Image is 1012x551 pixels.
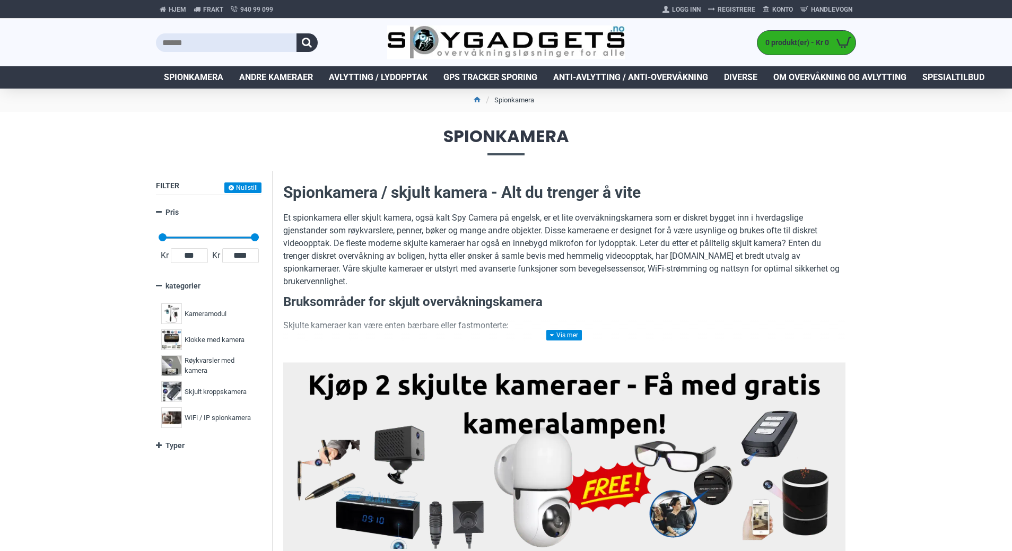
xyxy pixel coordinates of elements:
a: Typer [156,436,261,455]
a: Konto [759,1,797,18]
a: Om overvåkning og avlytting [765,66,914,89]
img: Kameramodul [161,303,182,324]
span: Filter [156,181,179,190]
a: GPS Tracker Sporing [435,66,545,89]
strong: Bærbare spionkameraer: [304,338,401,348]
button: Nullstill [224,182,261,193]
img: Skjult kroppskamera [161,381,182,402]
h3: Bruksområder for skjult overvåkningskamera [283,293,845,311]
a: Avlytting / Lydopptak [321,66,435,89]
span: Om overvåkning og avlytting [773,71,906,84]
a: 0 produkt(er) - Kr 0 [757,31,856,55]
span: Registrere [718,5,755,14]
a: Registrere [704,1,759,18]
img: Klokke med kamera [161,329,182,350]
span: Frakt [203,5,223,14]
span: Hjem [169,5,186,14]
a: Logg Inn [659,1,704,18]
a: Spesialtilbud [914,66,992,89]
span: Andre kameraer [239,71,313,84]
span: 0 produkt(er) - Kr 0 [757,37,832,48]
h2: Spionkamera / skjult kamera - Alt du trenger å vite [283,181,845,204]
span: Kameramodul [185,309,226,319]
img: WiFi / IP spionkamera [161,407,182,428]
span: Røykvarsler med kamera [185,355,254,376]
img: Røykvarsler med kamera [161,355,182,376]
span: Spionkamera [156,128,856,155]
img: Kjøp 2 skjulte kameraer – Få med gratis kameralampe! [291,368,837,549]
span: Handlevogn [811,5,852,14]
span: Anti-avlytting / Anti-overvåkning [553,71,708,84]
span: Klokke med kamera [185,335,245,345]
a: Pris [156,203,261,222]
span: WiFi / IP spionkamera [185,413,251,423]
span: Avlytting / Lydopptak [329,71,428,84]
a: Spionkamera [156,66,231,89]
span: Kr [159,249,171,262]
span: GPS Tracker Sporing [443,71,537,84]
a: Anti-avlytting / Anti-overvåkning [545,66,716,89]
span: Diverse [724,71,757,84]
img: SpyGadgets.no [387,25,625,60]
span: Spesialtilbud [922,71,984,84]
p: Skjulte kameraer kan være enten bærbare eller fastmonterte: [283,319,845,332]
span: Skjult kroppskamera [185,387,247,397]
p: Et spionkamera eller skjult kamera, også kalt Spy Camera på engelsk, er et lite overvåkningskamer... [283,212,845,288]
li: Disse kan tas med overalt og brukes til skjult filming i situasjoner der diskresjon er nødvendig ... [304,337,845,363]
span: Spionkamera [164,71,223,84]
a: Handlevogn [797,1,856,18]
span: Logg Inn [672,5,701,14]
a: Diverse [716,66,765,89]
span: 940 99 099 [240,5,273,14]
a: Andre kameraer [231,66,321,89]
span: Konto [772,5,793,14]
span: Kr [210,249,222,262]
a: kategorier [156,277,261,295]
